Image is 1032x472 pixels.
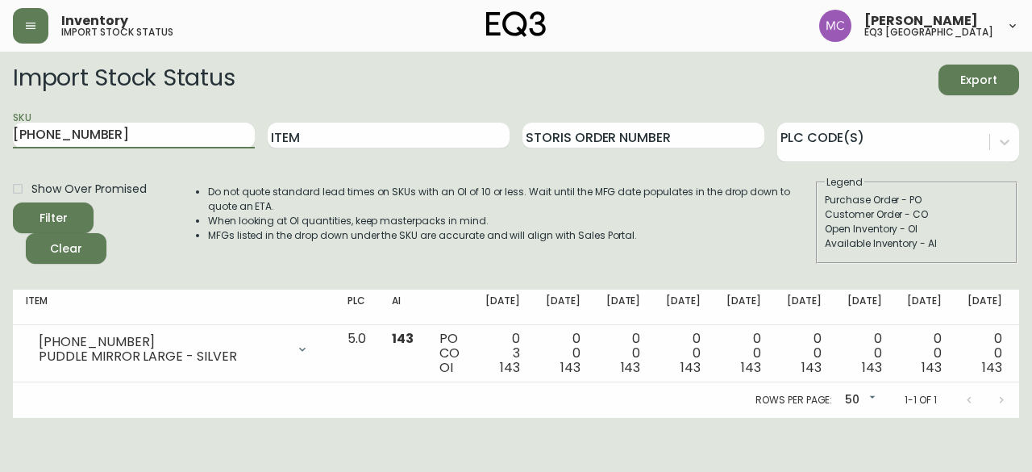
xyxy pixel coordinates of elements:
div: 50 [838,387,879,414]
legend: Legend [825,175,864,190]
button: Filter [13,203,94,233]
span: [PERSON_NAME] [864,15,978,27]
span: Inventory [61,15,128,27]
span: 143 [500,358,520,377]
img: logo [486,11,546,37]
div: Customer Order - CO [825,207,1009,222]
span: OI [439,358,453,377]
th: AI [379,290,427,325]
span: Export [951,70,1006,90]
span: 143 [560,358,580,377]
button: Export [938,65,1019,95]
div: Open Inventory - OI [825,222,1009,236]
span: 143 [741,358,761,377]
span: 143 [621,358,641,377]
p: 1-1 of 1 [905,393,937,407]
div: 0 0 [606,332,641,375]
span: 143 [680,358,701,377]
h5: eq3 [GEOGRAPHIC_DATA] [864,27,993,37]
button: Clear [26,233,106,264]
div: 0 0 [907,332,942,375]
div: 0 0 [967,332,1002,375]
th: [DATE] [714,290,774,325]
div: 0 0 [847,332,882,375]
div: 0 0 [726,332,761,375]
span: 143 [862,358,882,377]
div: PUDDLE MIRROR LARGE - SILVER [39,349,286,364]
th: [DATE] [593,290,654,325]
th: [DATE] [653,290,714,325]
th: Item [13,290,335,325]
div: [PHONE_NUMBER]PUDDLE MIRROR LARGE - SILVER [26,332,322,367]
th: [DATE] [533,290,593,325]
span: 143 [922,358,942,377]
span: 143 [982,358,1002,377]
div: Available Inventory - AI [825,236,1009,251]
th: [DATE] [834,290,895,325]
div: [PHONE_NUMBER] [39,335,286,349]
th: [DATE] [774,290,834,325]
span: Clear [39,239,94,259]
span: 143 [392,329,414,348]
img: 6dbdb61c5655a9a555815750a11666cc [819,10,851,42]
li: When looking at OI quantities, keep masterpacks in mind. [208,214,814,228]
div: 0 0 [666,332,701,375]
div: 0 0 [546,332,580,375]
th: [DATE] [894,290,955,325]
th: [DATE] [472,290,533,325]
span: 143 [801,358,822,377]
div: 0 0 [787,332,822,375]
td: 5.0 [335,325,379,382]
h2: Import Stock Status [13,65,235,95]
span: Show Over Promised [31,181,147,198]
div: PO CO [439,332,460,375]
p: Rows per page: [755,393,832,407]
li: Do not quote standard lead times on SKUs with an OI of 10 or less. Wait until the MFG date popula... [208,185,814,214]
div: 0 3 [485,332,520,375]
h5: import stock status [61,27,173,37]
th: [DATE] [955,290,1015,325]
li: MFGs listed in the drop down under the SKU are accurate and will align with Sales Portal. [208,228,814,243]
th: PLC [335,290,379,325]
div: Purchase Order - PO [825,193,1009,207]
